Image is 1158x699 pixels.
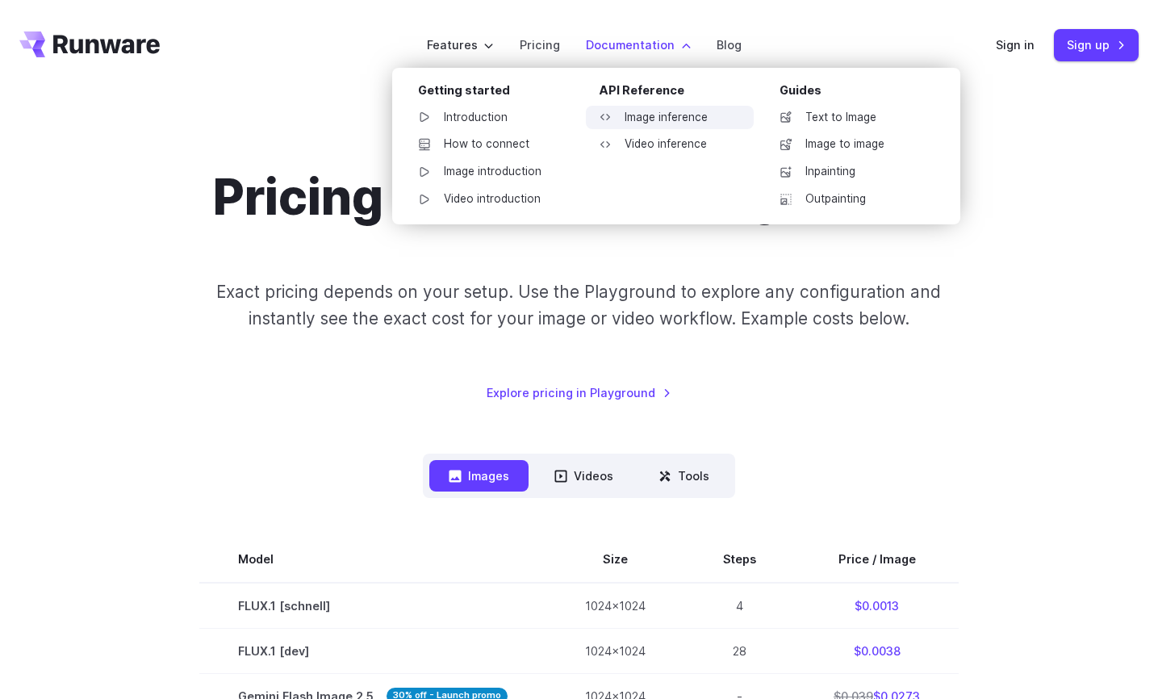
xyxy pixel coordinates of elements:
td: $0.0013 [795,583,959,629]
a: How to connect [405,132,573,157]
a: Sign up [1054,29,1139,61]
th: Price / Image [795,537,959,582]
button: Videos [535,460,633,492]
th: Model [199,537,546,582]
h1: Pricing based on what you use [213,168,946,227]
button: Tools [639,460,729,492]
td: 28 [684,628,795,673]
a: Video introduction [405,187,573,211]
a: Pricing [520,36,560,54]
a: Explore pricing in Playground [487,383,671,402]
p: Exact pricing depends on your setup. Use the Playground to explore any configuration and instantl... [187,278,971,333]
td: 4 [684,583,795,629]
label: Documentation [586,36,691,54]
td: FLUX.1 [schnell] [199,583,546,629]
div: Guides [780,81,934,106]
a: Outpainting [767,187,934,211]
td: 1024x1024 [546,583,684,629]
th: Steps [684,537,795,582]
a: Text to Image [767,106,934,130]
div: Getting started [418,81,573,106]
td: 1024x1024 [546,628,684,673]
a: Image to image [767,132,934,157]
td: $0.0038 [795,628,959,673]
a: Sign in [996,36,1035,54]
th: Size [546,537,684,582]
a: Go to / [19,31,160,57]
a: Inpainting [767,160,934,184]
div: API Reference [599,81,754,106]
a: Introduction [405,106,573,130]
a: Blog [717,36,742,54]
button: Images [429,460,529,492]
a: Image inference [586,106,754,130]
a: Video inference [586,132,754,157]
label: Features [427,36,494,54]
td: FLUX.1 [dev] [199,628,546,673]
a: Image introduction [405,160,573,184]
